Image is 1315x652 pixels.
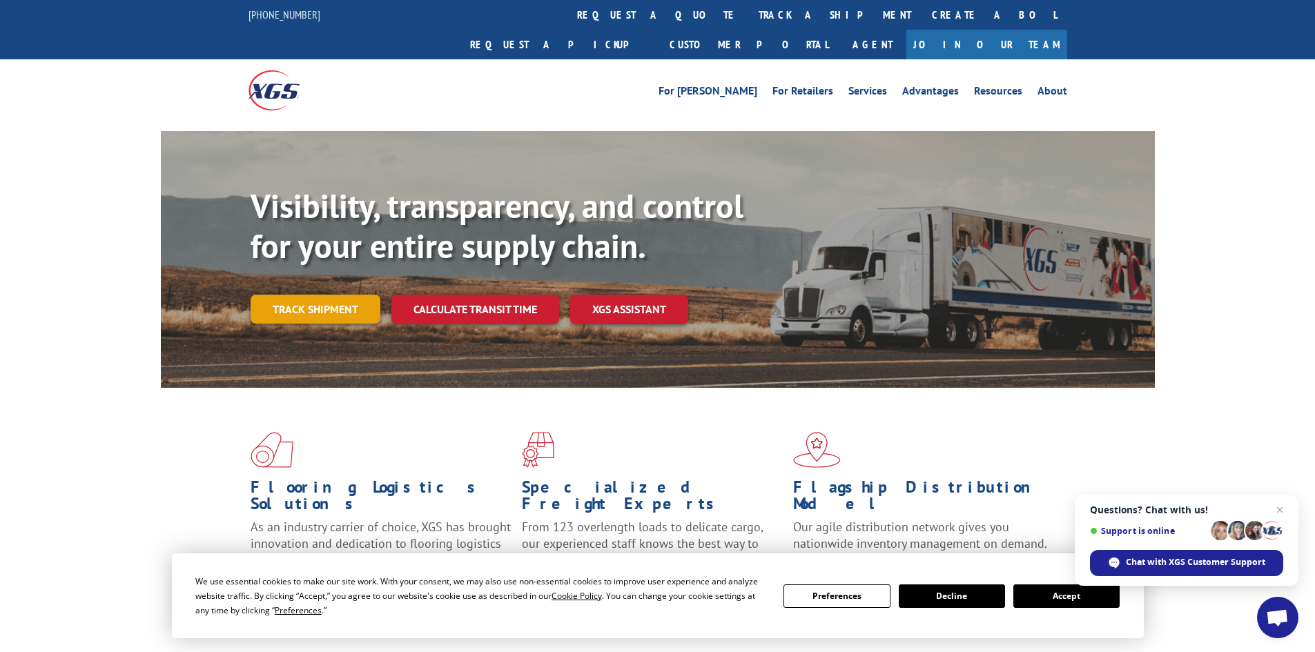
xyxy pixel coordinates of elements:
a: Resources [974,86,1022,101]
a: Track shipment [251,295,380,324]
div: We use essential cookies to make our site work. With your consent, we may also use non-essential ... [195,574,767,618]
span: Chat with XGS Customer Support [1090,550,1283,576]
a: Services [848,86,887,101]
a: Customer Portal [659,30,839,59]
span: As an industry carrier of choice, XGS has brought innovation and dedication to flooring logistics... [251,519,511,568]
h1: Specialized Freight Experts [522,479,783,519]
button: Preferences [783,584,890,608]
a: For [PERSON_NAME] [659,86,757,101]
a: [PHONE_NUMBER] [249,8,320,21]
a: Agent [839,30,906,59]
a: Join Our Team [906,30,1067,59]
span: Questions? Chat with us! [1090,504,1283,515]
a: For Retailers [772,86,833,101]
a: Request a pickup [460,30,659,59]
span: Preferences [275,604,322,616]
a: Advantages [902,86,959,101]
h1: Flagship Distribution Model [793,479,1054,519]
b: Visibility, transparency, and control for your entire supply chain. [251,184,743,267]
button: Decline [899,584,1005,608]
span: Cookie Policy [552,590,602,602]
div: Cookie Consent Prompt [172,553,1144,638]
span: Our agile distribution network gives you nationwide inventory management on demand. [793,519,1047,551]
a: Open chat [1257,597,1298,638]
a: Calculate transit time [391,295,559,324]
a: XGS ASSISTANT [570,295,688,324]
a: About [1038,86,1067,101]
img: xgs-icon-total-supply-chain-intelligence-red [251,432,293,468]
img: xgs-icon-flagship-distribution-model-red [793,432,841,468]
p: From 123 overlength loads to delicate cargo, our experienced staff knows the best way to move you... [522,519,783,580]
button: Accept [1013,584,1120,608]
span: Support is online [1090,526,1206,536]
img: xgs-icon-focused-on-flooring-red [522,432,554,468]
span: Chat with XGS Customer Support [1126,556,1265,569]
h1: Flooring Logistics Solutions [251,479,512,519]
